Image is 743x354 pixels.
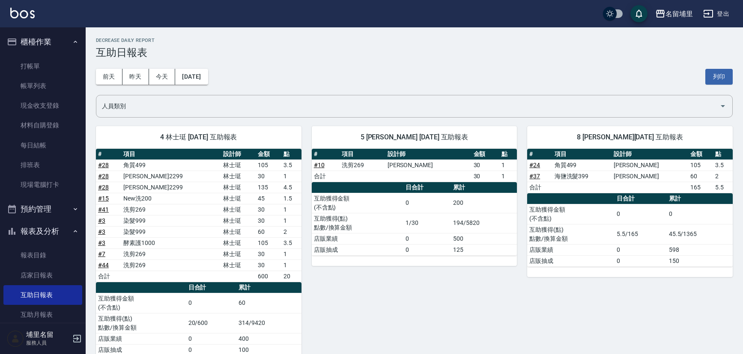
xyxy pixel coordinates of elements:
[552,171,612,182] td: 海鹽洗髮399
[281,260,301,271] td: 1
[615,224,667,244] td: 5.5/165
[615,193,667,204] th: 日合計
[121,248,221,260] td: 洗剪269
[221,226,256,237] td: 林士珽
[221,182,256,193] td: 林士珽
[281,226,301,237] td: 2
[98,206,109,213] a: #41
[312,193,403,213] td: 互助獲得金額 (不含點)
[527,182,552,193] td: 合計
[630,5,648,22] button: save
[26,330,70,339] h5: 埔里名留
[527,224,615,244] td: 互助獲得(點) 點數/換算金額
[98,162,109,168] a: #28
[612,171,688,182] td: [PERSON_NAME]
[121,260,221,271] td: 洗剪269
[667,193,733,204] th: 累計
[121,204,221,215] td: 洗剪269
[667,244,733,255] td: 598
[149,69,176,85] button: 今天
[221,248,256,260] td: 林士珽
[3,155,82,175] a: 排班表
[314,162,325,168] a: #10
[100,99,716,114] input: 人員名稱
[98,195,109,202] a: #15
[3,175,82,195] a: 現場電腦打卡
[221,193,256,204] td: 林士珽
[499,171,517,182] td: 1
[340,149,385,160] th: 項目
[7,330,24,347] img: Person
[713,182,733,193] td: 5.5
[688,171,713,182] td: 60
[688,149,713,160] th: 金額
[451,182,517,193] th: 累計
[175,69,208,85] button: [DATE]
[186,333,237,344] td: 0
[385,149,471,160] th: 設計師
[26,339,70,347] p: 服務人員
[527,204,615,224] td: 互助獲得金額 (不含點)
[3,76,82,96] a: 帳單列表
[236,293,301,313] td: 60
[98,184,109,191] a: #28
[98,228,105,235] a: #3
[186,293,237,313] td: 0
[3,56,82,76] a: 打帳單
[527,244,615,255] td: 店販業績
[713,149,733,160] th: 點
[537,133,722,142] span: 8 [PERSON_NAME][DATE] 互助報表
[281,271,301,282] td: 20
[96,38,733,43] h2: Decrease Daily Report
[281,248,301,260] td: 1
[529,162,540,168] a: #24
[121,215,221,226] td: 染髮999
[705,69,733,85] button: 列印
[471,149,499,160] th: 金額
[98,217,105,224] a: #3
[3,265,82,285] a: 店家日報表
[281,149,301,160] th: 點
[121,237,221,248] td: 酵素護1000
[221,204,256,215] td: 林士珽
[385,159,471,171] td: [PERSON_NAME]
[3,220,82,242] button: 報表及分析
[3,31,82,53] button: 櫃檯作業
[312,213,403,233] td: 互助獲得(點) 點數/換算金額
[98,239,105,246] a: #3
[256,271,281,282] td: 600
[121,226,221,237] td: 染髮999
[499,149,517,160] th: 點
[121,171,221,182] td: [PERSON_NAME]2299
[236,313,301,333] td: 314/9420
[281,237,301,248] td: 3.5
[256,182,281,193] td: 135
[612,149,688,160] th: 設計師
[312,182,517,256] table: a dense table
[312,149,340,160] th: #
[281,204,301,215] td: 1
[312,149,517,182] table: a dense table
[471,171,499,182] td: 30
[451,193,517,213] td: 200
[451,233,517,244] td: 500
[256,226,281,237] td: 60
[527,255,615,266] td: 店販抽成
[403,233,451,244] td: 0
[615,255,667,266] td: 0
[340,159,385,171] td: 洗剪269
[186,313,237,333] td: 20/600
[665,9,693,19] div: 名留埔里
[121,193,221,204] td: New洗200
[10,8,35,18] img: Logo
[499,159,517,171] td: 1
[281,159,301,171] td: 3.5
[256,159,281,171] td: 105
[527,149,733,193] table: a dense table
[403,193,451,213] td: 0
[527,149,552,160] th: #
[221,237,256,248] td: 林士珽
[322,133,507,142] span: 5 [PERSON_NAME] [DATE] 互助報表
[312,233,403,244] td: 店販業績
[96,313,186,333] td: 互助獲得(點) 點數/換算金額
